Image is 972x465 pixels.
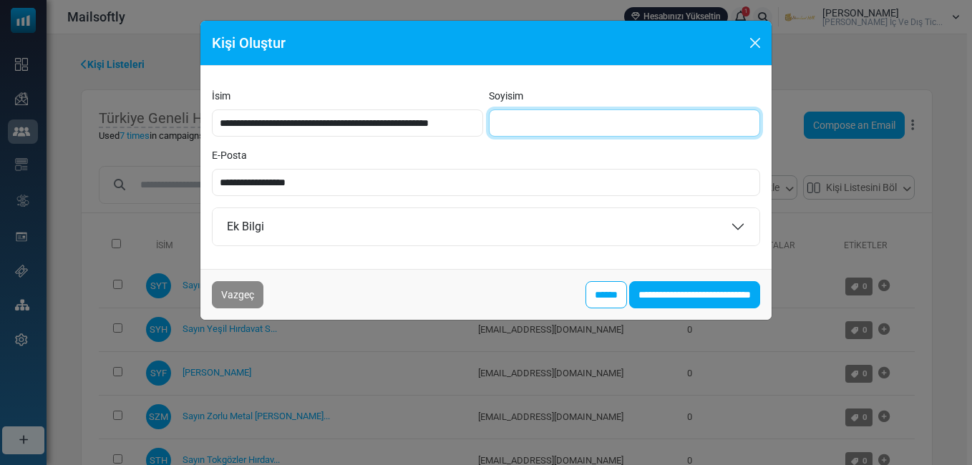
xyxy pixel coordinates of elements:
[212,148,247,163] label: E-Posta
[489,89,523,104] label: Soyisim
[212,32,286,54] h5: Kişi Oluştur
[212,281,263,308] button: Vazgeç
[213,208,759,245] button: Ek Bilgi
[744,32,766,54] button: Close
[212,89,230,104] label: İsim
